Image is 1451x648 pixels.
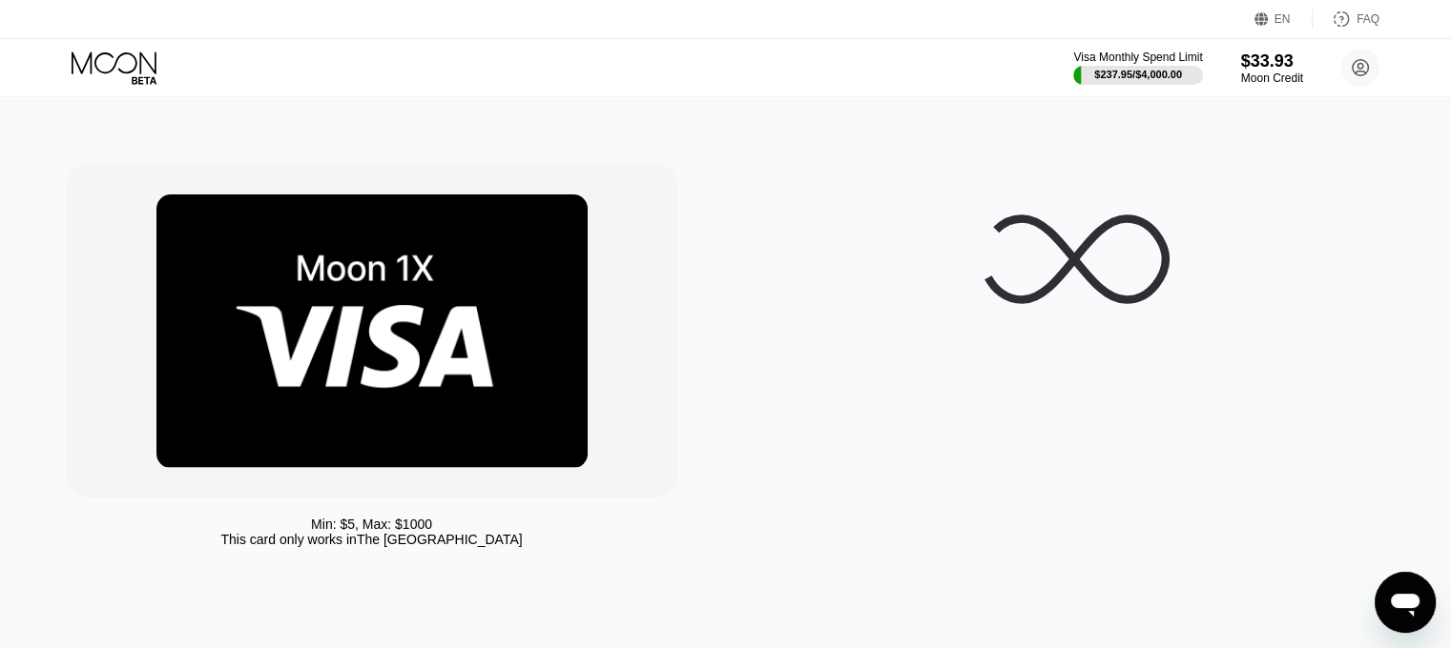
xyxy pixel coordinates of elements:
div: This card only works in The [GEOGRAPHIC_DATA] [220,532,522,547]
div: $33.93 [1241,51,1303,71]
div: Moon Credit [1241,71,1303,85]
div: FAQ [1357,12,1379,26]
div: EN [1275,12,1291,26]
div: EN [1254,10,1313,29]
div: Visa Monthly Spend Limit$237.95/$4,000.00 [1073,51,1202,85]
div: Min: $ 5 , Max: $ 1000 [311,516,432,532]
div: $237.95 / $4,000.00 [1094,69,1182,80]
div: Visa Monthly Spend Limit [1073,51,1202,64]
div: $33.93Moon Credit [1241,51,1303,85]
div: FAQ [1313,10,1379,29]
iframe: Button to launch messaging window [1375,572,1436,633]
